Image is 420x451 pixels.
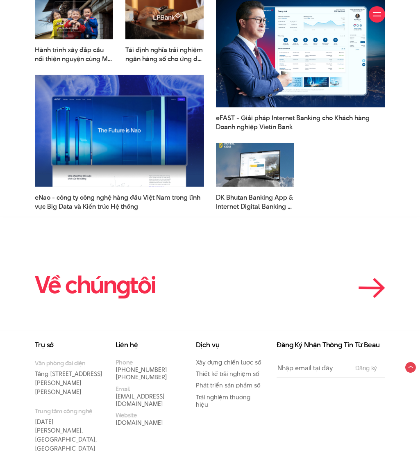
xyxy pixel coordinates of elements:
h3: Đăng Ký Nhận Thông Tin Từ Beau [277,342,385,348]
span: Internet Digital Banking Case Study [216,202,294,211]
a: [PHONE_NUMBER] [116,373,167,381]
input: Đăng ký [353,365,379,371]
a: Phát triển sản phẩm số [196,381,261,389]
small: Website [116,411,137,419]
a: DK Bhutan Banking App &Internet Digital Banking Case Study [216,193,294,210]
a: Hành trình xây đắp cầunối thiện nguyện cùng MB Bank [35,46,113,63]
small: Phone [116,358,133,367]
span: Hành trình xây đắp cầu [35,46,113,63]
span: eNao - công ty công nghệ hàng đầu Việt Nam trong lĩnh [35,193,204,210]
span: eFAST - Giải pháp Internet Banking cho Khách hàng [216,114,385,131]
span: Doanh nghiệp Vietin Bank [216,123,293,132]
en: g [116,268,130,301]
span: Tái định nghĩa trải nghiệm [125,46,204,63]
h3: Liên hệ [116,342,184,348]
a: eNao - công ty công nghệ hàng đầu Việt Nam trong lĩnhvực Big Data và Kiến trúc Hệ thống [35,193,204,210]
small: Trung tâm công nghệ [35,407,103,415]
h2: Về chún tôi [35,272,156,298]
span: ngân hàng số cho ứng dụng LPBank [125,55,204,64]
span: vực Big Data và Kiến trúc Hệ thống [35,202,138,211]
h3: Dịch vụ [196,342,264,348]
p: Tầng [STREET_ADDRESS][PERSON_NAME][PERSON_NAME] [35,359,103,396]
a: eFAST - Giải pháp Internet Banking cho Khách hàngDoanh nghiệp Vietin Bank [216,114,385,131]
span: DK Bhutan Banking App & [216,193,294,210]
a: [DOMAIN_NAME] [116,418,163,427]
span: nối thiện nguyện cùng MB Bank [35,55,113,64]
a: Tái định nghĩa trải nghiệmngân hàng số cho ứng dụng LPBank [125,46,204,63]
a: Xây dựng chiến lược số [196,358,261,367]
input: Nhập email tại đây [277,359,347,377]
small: Văn phòng đại diện [35,359,103,367]
a: Thiết kế trải nghiệm số [196,369,259,378]
a: Trải nghiệm thương hiệu [196,393,250,409]
a: [PHONE_NUMBER] [116,365,167,374]
a: [EMAIL_ADDRESS][DOMAIN_NAME] [116,392,165,408]
a: Về chúngtôi [35,272,385,298]
h3: Trụ sở [35,342,103,348]
small: Email [116,385,130,393]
